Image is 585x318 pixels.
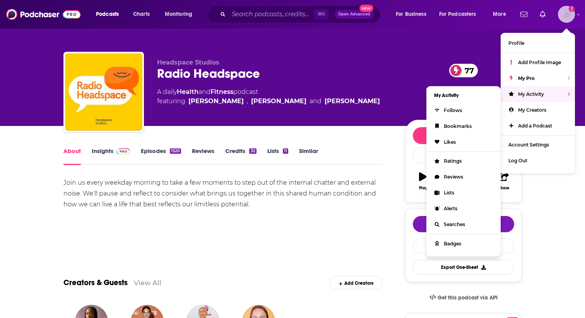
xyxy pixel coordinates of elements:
[558,6,575,23] button: Show profile menu
[501,54,575,70] a: Add Profile Image
[517,8,530,21] a: Show notifications dropdown
[215,5,388,23] div: Search podcasts, credits, & more...
[314,9,328,19] span: ⌘ K
[299,147,318,165] a: Similar
[128,8,154,20] a: Charts
[569,6,575,12] svg: Add a profile image
[267,147,288,165] a: Lists11
[157,87,380,106] div: A daily podcast
[518,123,552,129] span: Add a Podcast
[413,127,514,144] button: Follow
[518,75,535,81] span: My Pro
[434,8,487,20] button: open menu
[157,97,380,106] span: featuring
[439,9,476,20] span: For Podcasters
[188,97,244,106] a: Dora Kamau
[338,12,370,16] span: Open Advanced
[116,148,130,155] img: Podchaser Pro
[508,40,524,46] span: Profile
[92,147,130,165] a: InsightsPodchaser Pro
[413,167,433,195] button: Play
[330,276,383,289] div: Add Creators
[537,8,549,21] a: Show notifications dropdown
[192,147,214,165] a: Reviews
[141,147,181,165] a: Episodes1520
[405,59,522,107] div: 77 1 personrated this podcast
[359,5,373,12] span: New
[413,216,514,232] button: tell me why sparkleTell Me Why
[310,97,322,106] span: and
[335,10,374,19] button: Open AdvancedNew
[63,278,128,287] a: Creators & Guests
[177,88,198,95] a: Health
[91,8,129,20] button: open menu
[508,142,549,148] span: Account Settings
[493,9,506,20] span: More
[413,238,514,253] a: Contact This Podcast
[157,59,219,66] span: Headspace Studios
[501,118,575,134] a: Add a Podcast
[6,7,80,22] img: Podchaser - Follow, Share and Rate Podcasts
[283,148,288,154] div: 11
[558,6,575,23] span: Logged in as rgertner
[251,97,306,106] a: Rosie Acosta
[63,177,383,210] div: Join us every weekday morning to take a few moments to step out of the internal chatter and exter...
[457,64,478,77] span: 77
[449,64,478,77] a: 77
[419,186,427,190] div: Play
[518,107,546,113] span: My Creators
[487,8,516,20] button: open menu
[438,294,498,301] span: Get this podcast via API
[390,8,436,20] button: open menu
[96,9,119,20] span: Podcasts
[518,91,544,97] span: My Activity
[249,148,256,154] div: 32
[494,167,514,195] button: Share
[210,88,233,95] a: Fitness
[501,137,575,153] a: Account Settings
[225,147,256,165] a: Credits32
[413,147,514,163] div: Rate
[159,8,202,20] button: open menu
[165,9,192,20] span: Monitoring
[63,147,81,165] a: About
[325,97,380,106] a: [PERSON_NAME]
[501,35,575,51] a: Profile
[501,102,575,118] a: My Creators
[134,279,161,287] a: View All
[501,33,575,173] ul: Show profile menu
[198,88,210,95] span: and
[396,9,426,20] span: For Business
[229,8,314,20] input: Search podcasts, credits, & more...
[499,186,509,190] div: Share
[65,53,142,131] img: Radio Headspace
[413,260,514,275] button: Export One-Sheet
[170,148,181,154] div: 1520
[423,288,504,307] a: Get this podcast via API
[133,9,150,20] span: Charts
[247,97,248,106] span: ,
[518,60,561,65] span: Add Profile Image
[558,6,575,23] img: User Profile
[508,158,527,163] span: Log Out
